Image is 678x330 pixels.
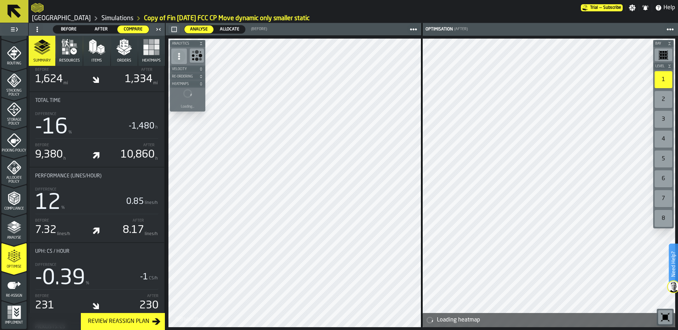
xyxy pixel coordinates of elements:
span: Resources [59,58,80,63]
svg: Reset zoom and position [660,312,671,323]
span: lines/h [145,201,158,205]
div: -1,480 [129,121,159,132]
a: link-to-/wh/i/b8e8645a-5c77-43f4-8135-27e3a4d97801/simulations/ae802264-44be-4447-9a76-ed58755d271a [144,15,310,22]
div: -0.39 [35,268,137,289]
label: After [141,66,152,72]
div: alert-Loading heatmap [423,313,675,327]
span: Performance (Lines/hour) [35,173,101,179]
label: Before [35,217,49,223]
div: 12 [35,193,123,214]
button: button- [170,66,205,73]
div: button-toolbar-undefined [653,189,674,209]
div: -1 [140,272,159,283]
label: button-toggle-Close me [154,25,163,34]
div: button-toolbar-undefined [653,149,674,169]
span: Total Time [35,98,61,103]
div: Title [35,173,159,179]
div: Loading... [181,105,194,109]
div: thumb [117,25,149,33]
div: 0.85 [126,196,159,207]
button: button- [168,25,180,34]
div: thumb [214,25,245,33]
a: logo-header [170,312,210,326]
div: 9,380 [35,148,63,161]
div: 230 [139,299,159,312]
div: button-toolbar-undefined [653,70,674,90]
div: 231 [35,299,54,312]
span: CS/h [149,276,158,280]
span: — [599,5,602,10]
li: menu Optimise [1,243,27,271]
div: 8 [655,210,672,227]
span: Routing [1,62,27,66]
span: (After) [454,27,468,32]
span: Analyse [187,26,211,33]
div: stat-Total Time [29,92,164,167]
li: menu Picking Policy [1,127,27,155]
span: Picking Policy [1,149,27,153]
div: button-toolbar-undefined [653,90,674,109]
span: Orders [117,58,131,63]
button: button-Review Reassign Plan [81,313,165,330]
div: 5 [655,150,672,167]
label: button-toggle-Toggle Full Menu [1,24,27,34]
div: 4 [655,131,672,148]
li: menu Storage Policy [1,98,27,126]
label: button-switch-multi-Allocate [214,25,245,34]
span: % [61,206,65,210]
span: Compliance [1,207,27,211]
label: button-switch-multi-Analyse [184,25,214,34]
button: button- [653,40,674,47]
label: Before [35,66,49,72]
div: 3 [655,111,672,128]
span: UPH: CS / hour [35,249,70,254]
div: thumb [53,25,85,33]
div: -16 [35,117,126,138]
span: Compare [120,26,146,33]
a: logo-header [31,1,44,14]
div: Menu Subscription [581,4,623,11]
label: Before [35,292,49,298]
li: menu Agents [1,11,27,39]
div: Title [35,98,159,103]
span: mi [153,81,158,86]
label: button-switch-multi-Before [53,25,85,34]
span: Analyse [1,236,27,240]
div: Loading heatmap [437,316,672,324]
a: link-to-/wh/i/b8e8645a-5c77-43f4-8135-27e3a4d97801 [32,15,91,22]
li: menu Routing [1,40,27,68]
span: mi [63,81,68,86]
div: button-toolbar-undefined [653,47,674,63]
a: link-to-/wh/i/b8e8645a-5c77-43f4-8135-27e3a4d97801 [101,15,133,22]
div: button-toolbar-undefined [653,169,674,189]
svg: Show Congestion [191,50,202,61]
span: lines/h [57,232,70,237]
span: Re-assign [1,294,27,298]
span: Heatmaps [142,58,161,63]
li: menu Compliance [1,185,27,213]
label: button-toggle-Settings [626,4,639,11]
li: menu Stacking Policy [1,69,27,97]
label: Need Help? [669,244,677,284]
span: Heatmaps [171,82,198,86]
div: 1,624 [35,73,63,86]
label: button-switch-multi-Compare [117,25,149,34]
nav: Breadcrumb [31,14,675,23]
span: After [88,26,114,33]
span: Re-Ordering [171,75,198,79]
span: lines/h [145,232,158,237]
div: Optimisation [424,27,453,32]
span: h [155,156,158,161]
div: thumb [184,25,213,33]
label: After [133,217,144,223]
div: stat-UPH: CS / hour [29,243,164,318]
div: stat-Performance (Lines/hour) [29,167,164,242]
span: Before [56,26,82,33]
span: Optimise [1,265,27,269]
span: Summary [33,58,51,63]
div: 10,860 [121,148,155,161]
li: menu Allocate Policy [1,156,27,184]
button: button- [653,63,674,70]
button: button- [170,80,205,87]
span: h [63,156,66,161]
